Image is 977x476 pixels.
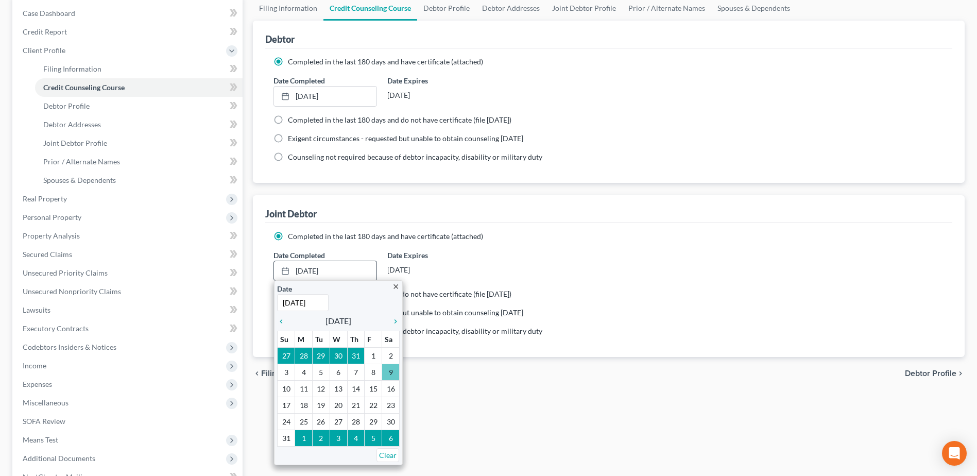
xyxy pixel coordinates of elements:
[387,250,490,261] label: Date Expires
[312,348,330,364] td: 29
[273,75,325,86] label: Date Completed
[277,317,290,326] i: chevron_left
[277,283,292,294] label: Date
[312,414,330,430] td: 26
[365,331,382,348] th: F
[365,381,382,397] td: 15
[23,231,80,240] span: Property Analysis
[382,331,400,348] th: Sa
[288,57,483,66] span: Completed in the last 180 days and have certificate (attached)
[253,369,261,378] i: chevron_left
[330,331,347,348] th: W
[288,308,523,317] span: Exigent circumstances - requested but unable to obtain counseling [DATE]
[265,33,295,45] div: Debtor
[278,430,295,447] td: 31
[43,101,90,110] span: Debtor Profile
[347,331,365,348] th: Th
[382,430,400,447] td: 6
[295,397,313,414] td: 18
[347,430,365,447] td: 4
[382,397,400,414] td: 23
[288,232,483,241] span: Completed in the last 180 days and have certificate (attached)
[278,364,295,381] td: 3
[278,331,295,348] th: Su
[277,294,329,311] input: 1/1/2013
[43,120,101,129] span: Debtor Addresses
[23,268,108,277] span: Unsecured Priority Claims
[35,115,243,134] a: Debtor Addresses
[325,315,351,327] span: [DATE]
[365,364,382,381] td: 8
[14,412,243,431] a: SOFA Review
[35,78,243,97] a: Credit Counseling Course
[330,364,347,381] td: 6
[956,369,965,378] i: chevron_right
[330,381,347,397] td: 13
[365,414,382,430] td: 29
[382,364,400,381] td: 9
[43,139,107,147] span: Joint Debtor Profile
[23,9,75,18] span: Case Dashboard
[295,414,313,430] td: 25
[387,86,490,105] div: [DATE]
[23,435,58,444] span: Means Test
[312,331,330,348] th: Tu
[35,97,243,115] a: Debtor Profile
[23,343,116,351] span: Codebtors Insiders & Notices
[905,369,956,378] span: Debtor Profile
[23,46,65,55] span: Client Profile
[330,430,347,447] td: 3
[288,327,542,335] span: Counseling not required because of debtor incapacity, disability or military duty
[347,397,365,414] td: 21
[273,250,325,261] label: Date Completed
[23,380,52,388] span: Expenses
[365,397,382,414] td: 22
[278,381,295,397] td: 10
[35,60,243,78] a: Filing Information
[392,280,400,292] a: close
[23,287,121,296] span: Unsecured Nonpriority Claims
[14,282,243,301] a: Unsecured Nonpriority Claims
[295,348,313,364] td: 28
[253,369,325,378] button: chevron_left Filing Information
[386,315,400,327] a: chevron_right
[14,301,243,319] a: Lawsuits
[14,227,243,245] a: Property Analysis
[14,23,243,41] a: Credit Report
[295,381,313,397] td: 11
[23,324,89,333] span: Executory Contracts
[905,369,965,378] button: Debtor Profile chevron_right
[288,152,542,161] span: Counseling not required because of debtor incapacity, disability or military duty
[330,397,347,414] td: 20
[387,75,490,86] label: Date Expires
[942,441,967,466] div: Open Intercom Messenger
[392,283,400,291] i: close
[295,331,313,348] th: M
[382,381,400,397] td: 16
[295,364,313,381] td: 4
[365,430,382,447] td: 5
[365,348,382,364] td: 1
[43,64,101,73] span: Filing Information
[288,134,523,143] span: Exigent circumstances - requested but unable to obtain counseling [DATE]
[14,4,243,23] a: Case Dashboard
[295,430,313,447] td: 1
[265,208,317,220] div: Joint Debtor
[23,398,68,407] span: Miscellaneous
[347,414,365,430] td: 28
[278,397,295,414] td: 17
[330,348,347,364] td: 30
[382,414,400,430] td: 30
[382,348,400,364] td: 2
[376,448,399,462] a: Clear
[330,414,347,430] td: 27
[261,369,325,378] span: Filing Information
[288,115,511,124] span: Completed in the last 180 days and do not have certificate (file [DATE])
[312,397,330,414] td: 19
[35,171,243,190] a: Spouses & Dependents
[43,176,116,184] span: Spouses & Dependents
[312,381,330,397] td: 12
[347,381,365,397] td: 14
[23,361,46,370] span: Income
[23,213,81,222] span: Personal Property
